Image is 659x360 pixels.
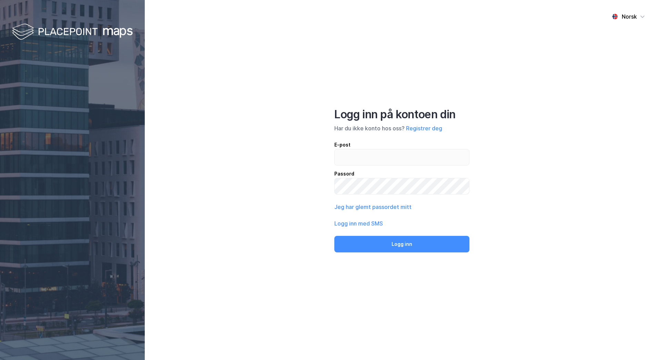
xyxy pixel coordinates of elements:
[406,124,442,132] button: Registrer deg
[625,327,659,360] iframe: Chat Widget
[12,22,133,42] img: logo-white.f07954bde2210d2a523dddb988cd2aa7.svg
[622,12,637,21] div: Norsk
[334,203,412,211] button: Jeg har glemt passordet mitt
[334,170,469,178] div: Passord
[334,124,469,132] div: Har du ikke konto hos oss?
[334,141,469,149] div: E-post
[334,108,469,121] div: Logg inn på kontoen din
[334,236,469,252] button: Logg inn
[334,219,383,228] button: Logg inn med SMS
